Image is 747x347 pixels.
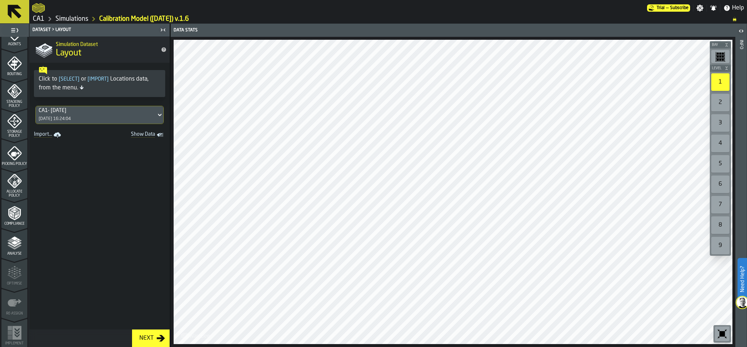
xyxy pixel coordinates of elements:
[59,77,61,82] span: [
[32,1,45,15] a: logo-header
[735,24,747,347] header: Info
[1,162,27,166] span: Picking Policy
[711,114,729,132] div: 3
[1,49,27,78] li: menu Routing
[35,106,164,124] div: DropdownMenuValue-bca8b468-ae5e-4e43-98fc-cff4f3f70634[DATE] 16:24:04
[657,5,665,11] span: Trial
[711,237,729,254] div: 9
[39,116,71,122] div: [DATE] 16:24:04
[710,65,731,72] button: button-
[710,41,731,49] button: button-
[716,328,728,340] svg: Reset zoom and position
[1,282,27,286] span: Optimise
[710,113,731,133] div: button-toolbar-undefined
[710,133,731,154] div: button-toolbar-undefined
[57,77,81,82] span: Select
[710,92,731,113] div: button-toolbar-undefined
[710,154,731,174] div: button-toolbar-undefined
[1,259,27,288] li: menu Optimise
[1,169,27,198] li: menu Allocate Policy
[175,328,216,343] a: logo-header
[736,25,746,38] label: button-toggle-Open
[158,26,168,34] label: button-toggle-Close me
[713,325,731,343] div: button-toolbar-undefined
[39,75,160,92] div: Click to or Locations data, from the menu.
[171,24,735,37] header: Data Stats
[710,72,731,92] div: button-toolbar-undefined
[670,5,689,11] span: Subscribe
[1,229,27,258] li: menu Analyse
[732,4,744,12] span: Help
[99,15,189,23] a: link-to-/wh/i/76e2a128-1b54-4d66-80d4-05ae4c277723/simulations/7dc455ac-565e-4b98-9d4c-ce165b10be58
[1,130,27,138] span: Storage Policy
[647,4,690,12] a: link-to-/wh/i/76e2a128-1b54-4d66-80d4-05ae4c277723/pricing/
[1,42,27,46] span: Agents
[1,252,27,256] span: Analyse
[1,19,27,49] li: menu Agents
[711,176,729,193] div: 6
[102,130,168,140] a: toggle-dataset-table-Show Data
[1,25,27,35] label: button-toggle-Toggle Full Menu
[711,43,723,47] span: Bay
[711,155,729,173] div: 5
[707,4,720,12] label: button-toggle-Notifications
[710,215,731,235] div: button-toolbar-undefined
[172,28,454,33] div: Data Stats
[55,15,88,23] a: link-to-/wh/i/76e2a128-1b54-4d66-80d4-05ae4c277723
[30,24,170,36] header: Dataset > Layout
[88,77,89,82] span: [
[105,131,155,139] span: Show Data
[1,222,27,226] span: Compliance
[86,77,110,82] span: Import
[738,259,746,300] label: Need Help?
[1,289,27,318] li: menu Re-assign
[32,15,744,23] nav: Breadcrumb
[739,38,744,345] div: Info
[1,72,27,76] span: Routing
[1,139,27,168] li: menu Picking Policy
[39,108,153,113] div: DropdownMenuValue-bca8b468-ae5e-4e43-98fc-cff4f3f70634
[1,342,27,346] span: Implement
[56,40,155,47] h2: Sub Title
[710,235,731,256] div: button-toolbar-undefined
[136,334,156,343] div: Next
[666,5,669,11] span: —
[1,100,27,108] span: Stacking Policy
[710,194,731,215] div: button-toolbar-undefined
[132,329,170,347] button: button-Next
[78,77,80,82] span: ]
[56,47,81,59] span: Layout
[710,49,731,65] div: button-toolbar-undefined
[33,15,44,23] a: link-to-/wh/i/76e2a128-1b54-4d66-80d4-05ae4c277723
[107,77,109,82] span: ]
[711,94,729,111] div: 2
[711,196,729,213] div: 7
[1,312,27,316] span: Re-assign
[1,199,27,228] li: menu Compliance
[1,109,27,138] li: menu Storage Policy
[711,135,729,152] div: 4
[710,174,731,194] div: button-toolbar-undefined
[31,130,65,140] a: link-to-/wh/i/76e2a128-1b54-4d66-80d4-05ae4c277723/import/layout/
[711,66,723,70] span: Level
[1,79,27,108] li: menu Stacking Policy
[647,4,690,12] div: Menu Subscription
[693,4,707,12] label: button-toggle-Settings
[31,27,158,32] div: Dataset > Layout
[1,190,27,198] span: Allocate Policy
[720,4,747,12] label: button-toggle-Help
[711,216,729,234] div: 8
[711,73,729,91] div: 1
[30,36,170,63] div: title-Layout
